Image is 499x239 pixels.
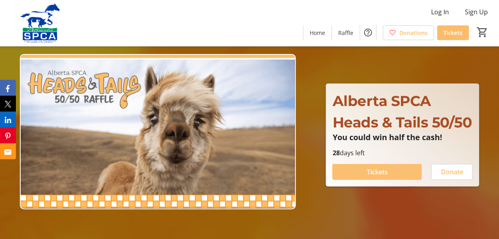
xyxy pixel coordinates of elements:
a: Donations [383,25,434,40]
span: Home [310,29,325,37]
span: Raffle [338,29,353,37]
span: Tickets [443,29,462,37]
button: Cart [475,25,489,39]
button: Log In [425,6,455,18]
img: Campaign CTA Media Photo [20,54,296,209]
span: Log In [431,7,449,17]
button: Tickets [332,164,422,180]
span: Donate [441,167,463,177]
p: days left [332,148,472,158]
button: Sign Up [459,6,494,18]
button: Help [360,25,376,40]
span: Sign Up [465,7,488,17]
button: Donate [431,164,472,180]
a: Raffle [332,25,360,40]
span: Tickets [366,167,387,177]
span: 28 [332,148,339,157]
a: Tickets [437,25,469,40]
a: Home [303,25,331,40]
img: Alberta SPCA's Logo [5,3,75,43]
span: Heads & Tails 50/50 [332,114,472,131]
span: Donations [399,29,428,37]
p: You could win half the cash! [332,133,472,142]
span: Alberta SPCA [332,92,431,110]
